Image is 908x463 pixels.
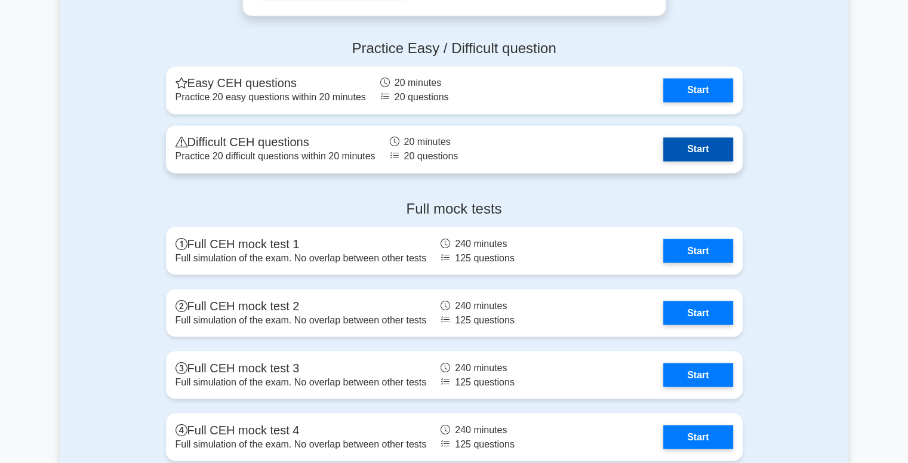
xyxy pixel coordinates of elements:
a: Start [663,78,732,102]
a: Start [663,239,732,263]
a: Start [663,425,732,449]
h4: Practice Easy / Difficult question [166,40,743,57]
a: Start [663,363,732,387]
a: Start [663,137,732,161]
a: Start [663,301,732,325]
h4: Full mock tests [166,200,743,217]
